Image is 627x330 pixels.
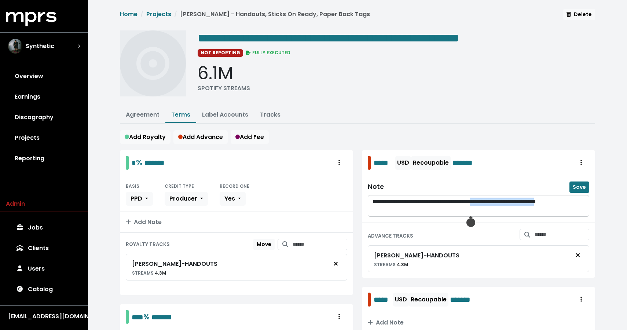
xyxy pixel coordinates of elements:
a: Overview [6,66,82,87]
input: Search for tracks by title and link them to this royalty [293,239,347,250]
span: Add Royalty [125,133,166,141]
a: Jobs [6,217,82,238]
a: Home [120,10,137,18]
a: Clients [6,238,82,258]
button: Remove advance target [570,249,586,263]
span: % [136,157,142,168]
div: SPOTIFY STREAMS [198,84,250,93]
span: Producer [169,194,197,203]
small: BASIS [126,183,139,189]
a: Earnings [6,87,82,107]
a: mprs logo [6,14,56,23]
span: PPD [131,194,142,203]
small: RECORD ONE [220,183,249,189]
img: The selected account / producer [8,39,23,54]
button: USD [393,293,409,307]
a: Users [6,258,82,279]
span: Delete [566,11,592,18]
span: STREAMS [374,261,396,268]
span: Add Advance [178,133,223,141]
small: ROYALTY TRACKS [126,241,170,248]
input: Search for tracks by title and link them to this advance [535,229,589,240]
span: Add Fee [235,133,264,141]
div: [PERSON_NAME] - HANDOUTS [374,251,459,260]
span: Edit value [198,32,459,44]
span: Edit value [450,294,483,305]
img: Album cover for this project [120,30,186,96]
a: Projects [146,10,171,18]
span: USD [395,295,407,304]
button: Delete [563,9,595,20]
span: Recoupable [413,158,449,167]
span: USD [397,158,409,167]
button: [EMAIL_ADDRESS][DOMAIN_NAME] [6,312,82,321]
span: Edit value [144,159,165,166]
a: Agreement [126,110,159,119]
span: Edit value [374,157,394,168]
button: Add Royalty [120,130,170,144]
div: Note [368,183,384,191]
small: CREDIT TYPE [165,183,194,189]
span: Yes [224,194,235,203]
button: Producer [165,192,208,206]
span: FULLY EXECUTED [245,49,291,56]
button: Royalty administration options [573,156,589,170]
button: Remove royalty target [328,257,344,271]
button: Move [253,239,275,250]
a: Discography [6,107,82,128]
span: Edit value [151,313,172,321]
button: Add Note [120,212,353,232]
small: ADVANCE TRACKS [368,232,413,239]
div: [PERSON_NAME] - HANDOUTS [132,260,217,268]
span: Move [257,241,271,248]
span: % [143,312,150,322]
span: Synthetic [26,42,54,51]
span: Edit value [132,313,143,321]
a: Terms [171,110,190,119]
button: Royalty administration options [573,293,589,307]
span: Edit value [452,157,485,168]
span: Recoupable [411,295,447,304]
div: [EMAIL_ADDRESS][DOMAIN_NAME] [8,312,80,321]
button: Add Advance [173,130,228,144]
button: Save [569,181,589,193]
button: Recoupable [411,156,451,170]
button: USD [395,156,411,170]
span: Add Note [126,218,162,226]
span: STREAMS [132,270,154,276]
div: 6.1M [198,63,250,84]
span: NOT REPORTING [198,49,243,56]
a: Tracks [260,110,280,119]
button: Yes [220,192,246,206]
nav: breadcrumb [120,10,370,25]
a: Label Accounts [202,110,248,119]
button: Royalty administration options [331,156,347,170]
a: Reporting [6,148,82,169]
span: Edit value [132,159,136,166]
small: 4.3M [374,261,408,268]
button: Recoupable [409,293,448,307]
button: Royalty administration options [331,310,347,324]
span: Save [573,183,586,191]
a: Projects [6,128,82,148]
a: Catalog [6,279,82,300]
span: Add Note [368,318,404,327]
button: Add Fee [231,130,269,144]
small: 4.3M [132,270,166,276]
button: PPD [126,192,153,206]
li: [PERSON_NAME] - Handouts, Sticks On Ready, Paper Back Tags [171,10,370,19]
span: Edit value [374,294,392,305]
